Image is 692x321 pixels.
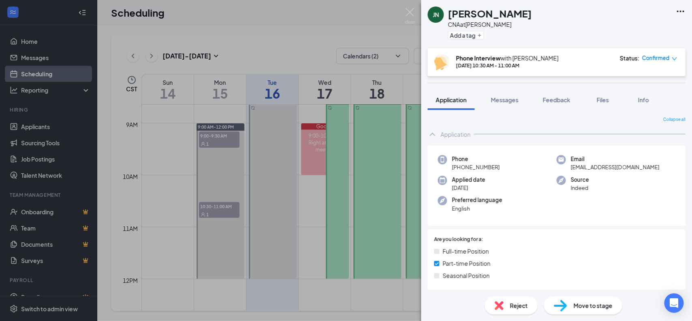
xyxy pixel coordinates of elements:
span: [EMAIL_ADDRESS][DOMAIN_NAME] [571,163,660,171]
span: Email [571,155,660,163]
button: PlusAdd a tag [448,31,484,39]
span: Indeed [571,184,589,192]
span: Are you looking for a: [434,236,483,243]
h1: [PERSON_NAME] [448,6,532,20]
div: Open Intercom Messenger [664,293,684,313]
span: Full-time Position [443,247,489,256]
div: Status : [620,54,640,62]
div: [DATE] 10:30 AM - 11:00 AM [456,62,559,69]
svg: ChevronUp [428,129,437,139]
div: CNA at [PERSON_NAME] [448,20,532,28]
span: [DATE] [452,184,485,192]
span: Move to stage [574,301,613,310]
span: Reject [510,301,528,310]
b: Phone Interview [456,54,501,62]
span: Phone [452,155,500,163]
div: with [PERSON_NAME] [456,54,559,62]
span: [PHONE_NUMBER] [452,163,500,171]
span: English [452,205,502,213]
span: Seasonal Position [443,271,490,280]
svg: Ellipses [676,6,686,16]
span: Confirmed [642,54,670,62]
span: Messages [491,96,518,103]
svg: Plus [477,33,482,38]
span: Part-time Position [443,259,491,268]
span: Applied date [452,176,485,184]
div: JN [433,11,439,19]
span: Info [638,96,649,103]
span: Collapse all [663,116,686,123]
div: Application [441,130,471,138]
span: down [672,56,677,62]
span: Source [571,176,589,184]
span: Files [597,96,609,103]
span: Application [436,96,467,103]
span: Preferred language [452,196,502,204]
span: Feedback [543,96,570,103]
